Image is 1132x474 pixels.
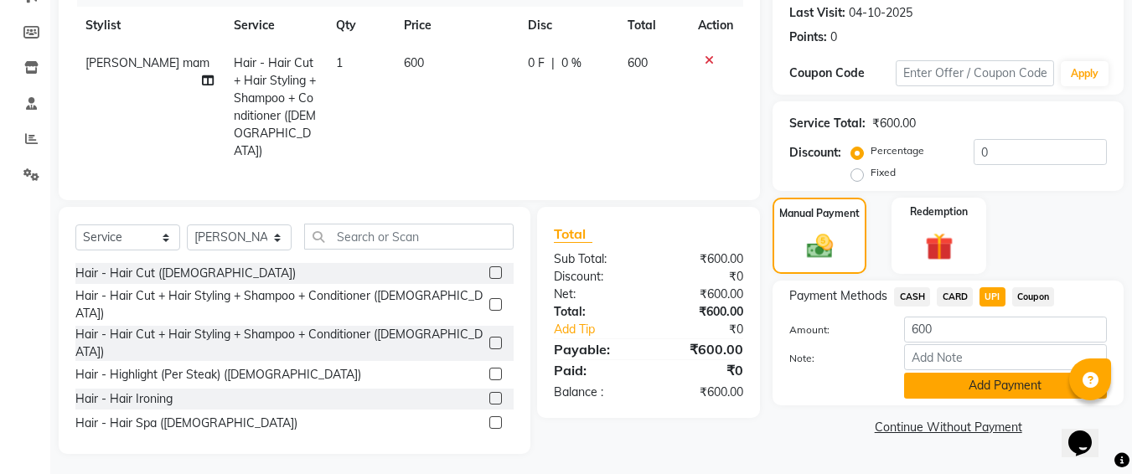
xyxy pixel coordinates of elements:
[779,206,860,221] label: Manual Payment
[75,366,361,384] div: Hair - Highlight (Per Steak) ([DEMOGRAPHIC_DATA])
[75,287,483,322] div: Hair - Hair Cut + Hair Styling + Shampoo + Conditioner ([DEMOGRAPHIC_DATA])
[904,373,1107,399] button: Add Payment
[404,55,424,70] span: 600
[75,415,297,432] div: Hair - Hair Spa ([DEMOGRAPHIC_DATA])
[336,55,343,70] span: 1
[561,54,582,72] span: 0 %
[871,143,924,158] label: Percentage
[618,7,689,44] th: Total
[551,54,555,72] span: |
[234,55,316,158] span: Hair - Hair Cut + Hair Styling + Shampoo + Conditioner ([DEMOGRAPHIC_DATA])
[896,60,1054,86] input: Enter Offer / Coupon Code
[75,265,296,282] div: Hair - Hair Cut ([DEMOGRAPHIC_DATA])
[1012,287,1055,307] span: Coupon
[649,303,756,321] div: ₹600.00
[541,286,649,303] div: Net:
[75,326,483,361] div: Hair - Hair Cut + Hair Styling + Shampoo + Conditioner ([DEMOGRAPHIC_DATA])
[541,339,649,359] div: Payable:
[910,204,968,219] label: Redemption
[980,287,1005,307] span: UPI
[1062,407,1115,457] iframe: chat widget
[75,7,224,44] th: Stylist
[776,419,1120,436] a: Continue Without Payment
[917,229,962,264] img: _gift.svg
[777,351,891,366] label: Note:
[789,287,887,305] span: Payment Methods
[799,231,841,261] img: _cash.svg
[789,144,841,162] div: Discount:
[649,268,756,286] div: ₹0
[541,384,649,401] div: Balance :
[649,339,756,359] div: ₹600.00
[326,7,394,44] th: Qty
[85,55,209,70] span: [PERSON_NAME] mam
[894,287,930,307] span: CASH
[394,7,518,44] th: Price
[649,286,756,303] div: ₹600.00
[849,4,912,22] div: 04-10-2025
[518,7,618,44] th: Disc
[1061,61,1109,86] button: Apply
[789,64,895,82] div: Coupon Code
[871,165,896,180] label: Fixed
[541,321,666,338] a: Add Tip
[304,224,514,250] input: Search or Scan
[628,55,648,70] span: 600
[789,4,845,22] div: Last Visit:
[554,225,592,243] span: Total
[541,268,649,286] div: Discount:
[777,322,891,337] label: Amount:
[541,303,649,321] div: Total:
[649,384,756,401] div: ₹600.00
[904,317,1107,343] input: Amount
[649,360,756,380] div: ₹0
[75,390,173,408] div: Hair - Hair Ironing
[937,287,973,307] span: CARD
[224,7,326,44] th: Service
[541,250,649,268] div: Sub Total:
[789,28,827,46] div: Points:
[830,28,837,46] div: 0
[789,115,866,132] div: Service Total:
[541,360,649,380] div: Paid:
[688,7,743,44] th: Action
[528,54,545,72] span: 0 F
[872,115,916,132] div: ₹600.00
[904,344,1107,370] input: Add Note
[667,321,757,338] div: ₹0
[649,250,756,268] div: ₹600.00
